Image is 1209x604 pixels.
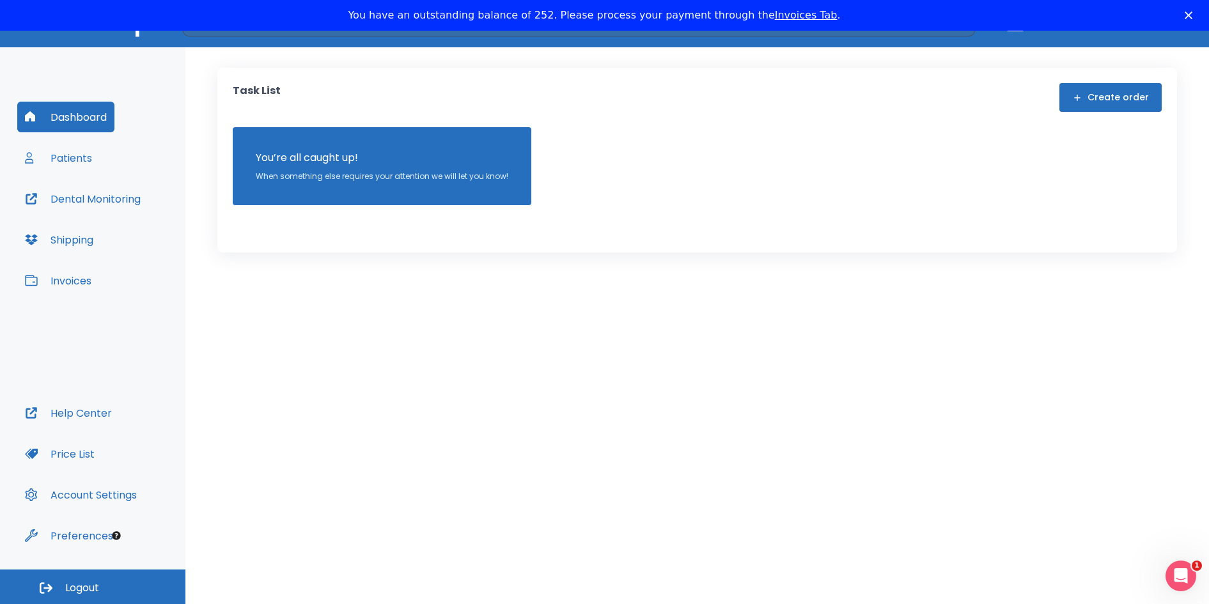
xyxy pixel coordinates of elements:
[17,398,120,428] button: Help Center
[17,438,102,469] button: Price List
[1185,12,1197,19] div: Close
[775,9,838,21] a: Invoices Tab
[17,143,100,173] button: Patients
[1166,561,1196,591] iframe: Intercom live chat
[17,265,99,296] button: Invoices
[1059,83,1162,112] button: Create order
[256,150,508,166] p: You’re all caught up!
[17,102,114,132] button: Dashboard
[348,9,840,22] div: You have an outstanding balance of 252. Please process your payment through the .
[17,224,101,255] button: Shipping
[256,171,508,182] p: When something else requires your attention we will let you know!
[1192,561,1202,571] span: 1
[65,581,99,595] span: Logout
[17,520,121,551] button: Preferences
[17,183,148,214] button: Dental Monitoring
[233,83,281,112] p: Task List
[17,479,144,510] button: Account Settings
[111,530,122,541] div: Tooltip anchor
